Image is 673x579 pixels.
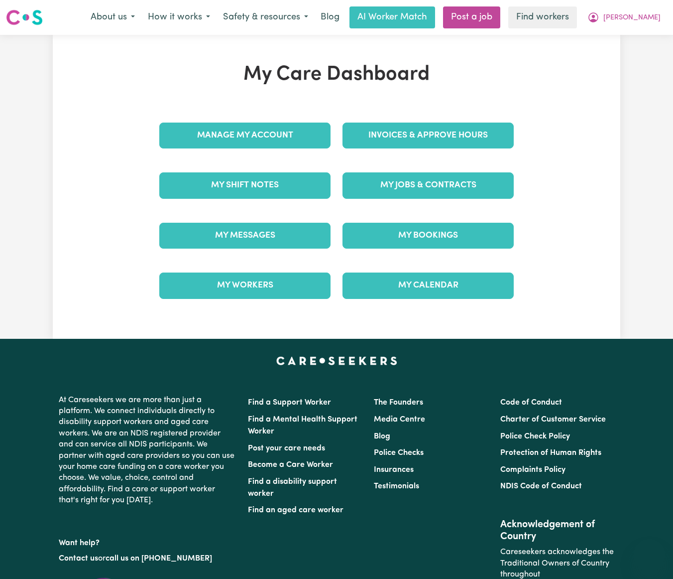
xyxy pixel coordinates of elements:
[443,6,500,28] a: Post a job
[84,7,141,28] button: About us
[141,7,217,28] button: How it works
[159,172,331,198] a: My Shift Notes
[315,6,345,28] a: Blog
[500,416,606,424] a: Charter of Customer Service
[508,6,577,28] a: Find workers
[374,449,424,457] a: Police Checks
[159,273,331,298] a: My Workers
[603,12,661,23] span: [PERSON_NAME]
[59,555,98,563] a: Contact us
[581,7,667,28] button: My Account
[342,273,514,298] a: My Calendar
[159,123,331,148] a: Manage My Account
[59,391,236,510] p: At Careseekers we are more than just a platform. We connect individuals directly to disability su...
[500,433,570,440] a: Police Check Policy
[342,223,514,249] a: My Bookings
[248,416,357,435] a: Find a Mental Health Support Worker
[159,223,331,249] a: My Messages
[106,555,212,563] a: call us on [PHONE_NUMBER]
[342,172,514,198] a: My Jobs & Contracts
[374,433,390,440] a: Blog
[248,478,337,498] a: Find a disability support worker
[248,506,343,514] a: Find an aged care worker
[374,466,414,474] a: Insurances
[500,399,562,407] a: Code of Conduct
[248,444,325,452] a: Post your care needs
[500,449,601,457] a: Protection of Human Rights
[374,482,419,490] a: Testimonials
[342,123,514,148] a: Invoices & Approve Hours
[59,549,236,568] p: or
[374,416,425,424] a: Media Centre
[248,461,333,469] a: Become a Care Worker
[217,7,315,28] button: Safety & resources
[500,519,614,543] h2: Acknowledgement of Country
[500,466,565,474] a: Complaints Policy
[500,482,582,490] a: NDIS Code of Conduct
[153,63,520,87] h1: My Care Dashboard
[276,357,397,365] a: Careseekers home page
[374,399,423,407] a: The Founders
[248,399,331,407] a: Find a Support Worker
[633,539,665,571] iframe: Button to launch messaging window
[349,6,435,28] a: AI Worker Match
[6,6,43,29] a: Careseekers logo
[6,8,43,26] img: Careseekers logo
[59,534,236,549] p: Want help?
